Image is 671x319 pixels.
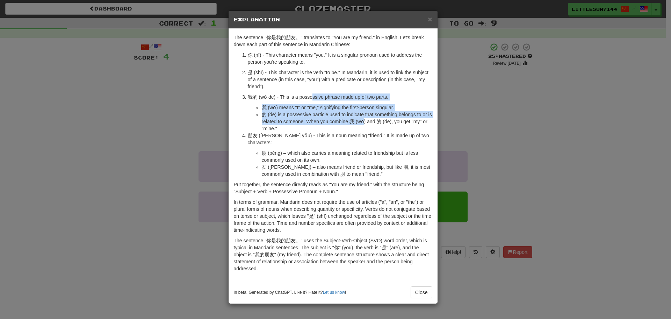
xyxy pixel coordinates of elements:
a: Let us know [323,290,345,295]
li: 友 ([PERSON_NAME]) – also means friend or friendship, but like 朋, it is most commonly used in comb... [262,164,432,178]
p: The sentence "你是我的朋友。" translates to "You are my friend." in English. Let's break down each part ... [234,34,432,48]
p: 朋友 ([PERSON_NAME] yǒu) - This is a noun meaning "friend." It is made up of two characters: [248,132,432,146]
li: 朋 (péng) – which also carries a meaning related to friendship but is less commonly used on its own. [262,150,432,164]
span: × [428,15,432,23]
p: The sentence "你是我的朋友。" uses the Subject-Verb-Object (SVO) word order, which is typical in Mandari... [234,237,432,272]
li: 的 (de) is a possessive particle used to indicate that something belongs to or is related to someo... [262,111,432,132]
h5: Explanation [234,16,432,23]
p: 是 (shì) - This character is the verb "to be." In Mandarin, it is used to link the subject of a se... [248,69,432,90]
button: Close [428,15,432,23]
li: 我 (wǒ) means "I" or "me," signifying the first-person singular. [262,104,432,111]
p: 你 (nǐ) - This character means "you." It is a singular pronoun used to address the person you're s... [248,51,432,65]
p: In terms of grammar, Mandarin does not require the use of articles ("a", "an", or "the") or plura... [234,199,432,234]
p: Put together, the sentence directly reads as "You are my friend." with the structure being "Subje... [234,181,432,195]
small: In beta. Generated by ChatGPT. Like it? Hate it? ! [234,290,346,296]
p: 我的 (wǒ de) - This is a possessive phrase made up of two parts. [248,93,432,100]
button: Close [411,286,432,298]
